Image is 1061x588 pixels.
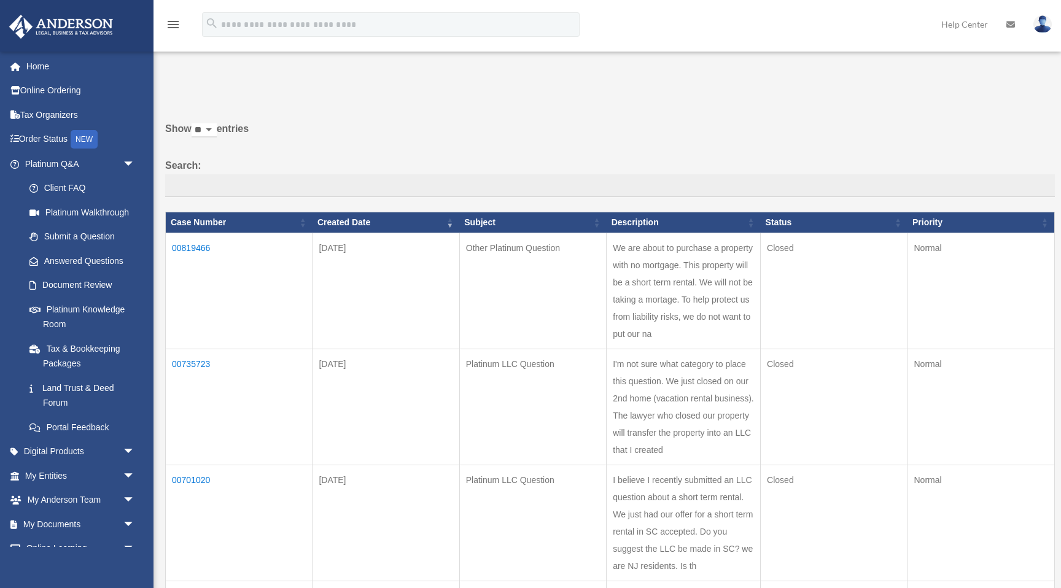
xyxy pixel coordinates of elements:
[1033,15,1052,33] img: User Pic
[459,233,606,349] td: Other Platinum Question
[761,212,907,233] th: Status: activate to sort column ascending
[123,439,147,465] span: arrow_drop_down
[17,273,147,298] a: Document Review
[459,349,606,465] td: Platinum LLC Question
[192,123,217,137] select: Showentries
[123,152,147,177] span: arrow_drop_down
[6,15,117,39] img: Anderson Advisors Platinum Portal
[166,349,313,465] td: 00735723
[761,349,907,465] td: Closed
[907,212,1055,233] th: Priority: activate to sort column ascending
[71,130,98,149] div: NEW
[607,349,761,465] td: I'm not sure what category to place this question. We just closed on our 2nd home (vacation renta...
[607,465,761,581] td: I believe I recently submitted an LLC question about a short term rental. We just had our offer f...
[166,17,181,32] i: menu
[9,54,154,79] a: Home
[165,120,1055,150] label: Show entries
[166,465,313,581] td: 00701020
[165,157,1055,198] label: Search:
[166,233,313,349] td: 00819466
[17,249,141,273] a: Answered Questions
[123,488,147,513] span: arrow_drop_down
[17,297,147,336] a: Platinum Knowledge Room
[9,488,154,513] a: My Anderson Teamarrow_drop_down
[17,176,147,201] a: Client FAQ
[9,512,154,536] a: My Documentsarrow_drop_down
[313,233,459,349] td: [DATE]
[123,512,147,537] span: arrow_drop_down
[313,349,459,465] td: [DATE]
[123,463,147,489] span: arrow_drop_down
[459,465,606,581] td: Platinum LLC Question
[907,349,1055,465] td: Normal
[761,465,907,581] td: Closed
[9,439,154,464] a: Digital Productsarrow_drop_down
[313,465,459,581] td: [DATE]
[166,21,181,32] a: menu
[9,152,147,176] a: Platinum Q&Aarrow_drop_down
[123,536,147,562] span: arrow_drop_down
[17,225,147,249] a: Submit a Question
[205,17,219,30] i: search
[17,200,147,225] a: Platinum Walkthrough
[9,79,154,103] a: Online Ordering
[166,212,313,233] th: Case Number: activate to sort column ascending
[17,336,147,376] a: Tax & Bookkeeping Packages
[313,212,459,233] th: Created Date: activate to sort column ascending
[9,127,154,152] a: Order StatusNEW
[9,103,154,127] a: Tax Organizers
[17,415,147,439] a: Portal Feedback
[17,376,147,415] a: Land Trust & Deed Forum
[165,174,1055,198] input: Search:
[607,212,761,233] th: Description: activate to sort column ascending
[607,233,761,349] td: We are about to purchase a property with no mortgage. This property will be a short term rental. ...
[761,233,907,349] td: Closed
[907,465,1055,581] td: Normal
[459,212,606,233] th: Subject: activate to sort column ascending
[907,233,1055,349] td: Normal
[9,536,154,561] a: Online Learningarrow_drop_down
[9,463,154,488] a: My Entitiesarrow_drop_down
